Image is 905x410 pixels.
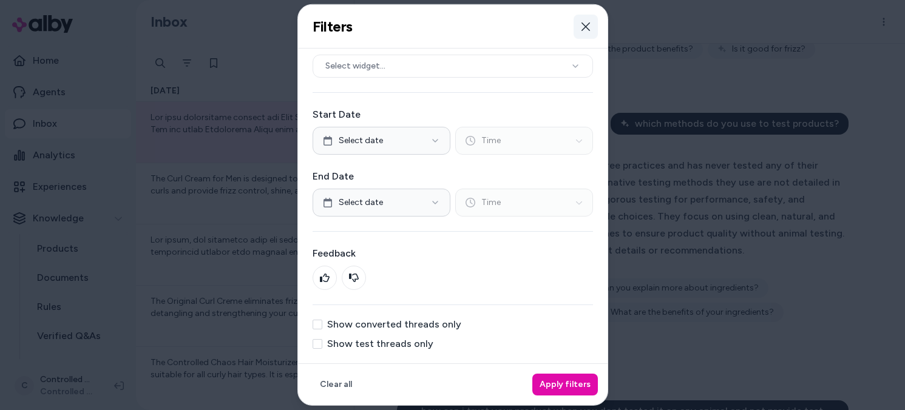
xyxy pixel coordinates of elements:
label: End Date [313,169,593,184]
button: Select date [313,127,450,155]
button: Select date [313,189,450,217]
button: Clear all [313,374,359,395]
h2: Filters [313,17,353,35]
button: Apply filters [532,374,598,395]
span: Select date [339,135,383,147]
label: Show test threads only [327,339,433,349]
span: Select date [339,197,383,209]
label: Show converted threads only [327,320,461,329]
label: Start Date [313,107,593,122]
label: Feedback [313,246,593,261]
